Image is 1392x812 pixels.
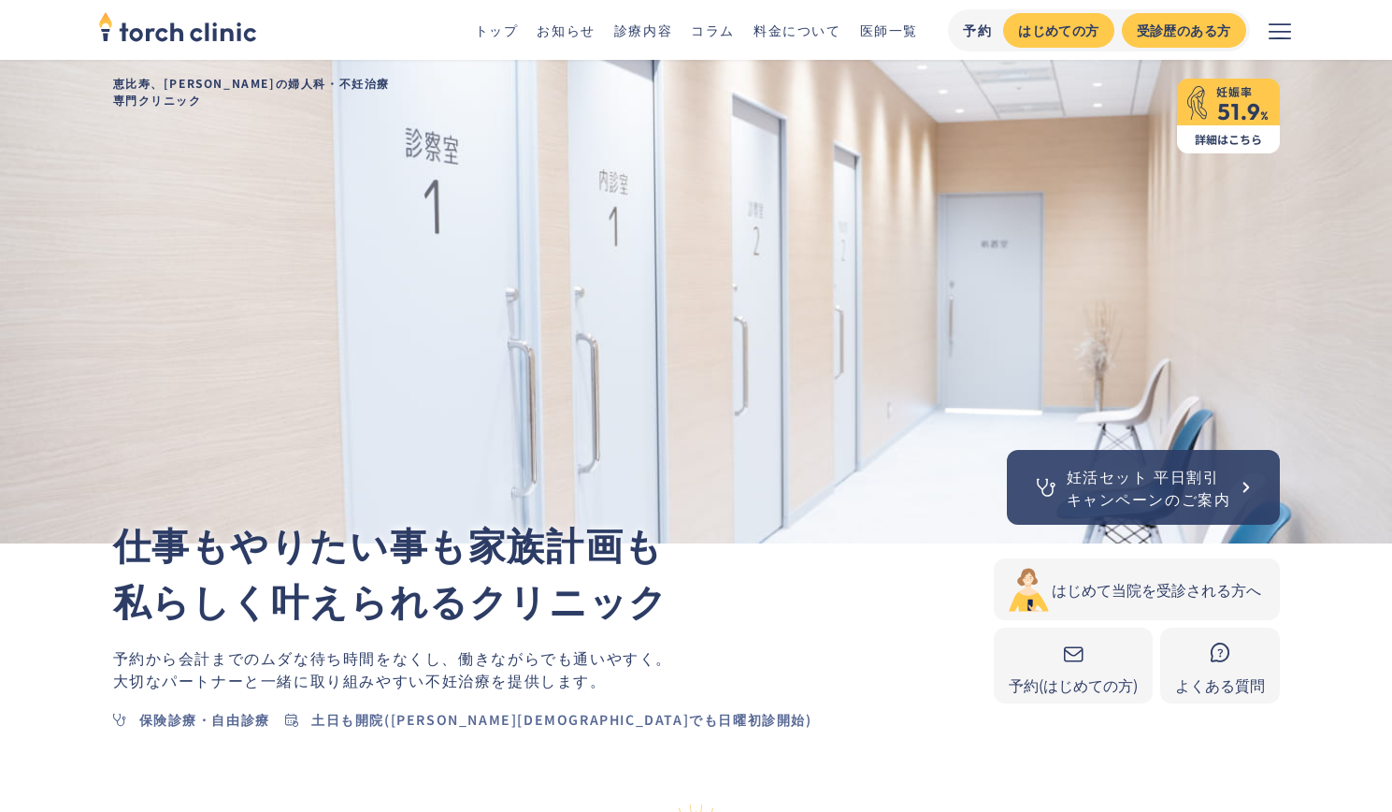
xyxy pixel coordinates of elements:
[1052,578,1261,601] div: はじめて当院を受診される方へ
[1160,628,1280,703] a: よくある質問
[691,21,735,39] a: コラム
[1033,474,1059,500] img: 聴診器のアイコン
[139,710,270,730] div: 保険診療・自由診療
[614,21,672,39] a: 診療内容
[963,21,992,40] div: 予約
[1137,21,1231,40] div: 受診歴のある方
[537,21,595,39] a: お知らせ
[1175,674,1265,696] div: よくある質問
[1009,674,1138,696] div: 予約(はじめての方)
[994,628,1153,703] a: 予約(はじめての方)
[1122,13,1246,48] a: 受診歴のある方
[113,669,425,691] span: 大切なパートナーと一緒に取り組みやすい
[113,646,459,669] span: 予約から会計までのムダな待ち時間をなくし、
[860,21,918,39] a: 医師一覧
[98,6,257,47] img: torch clinic
[1018,21,1098,40] div: はじめての方
[994,558,1280,620] a: はじめて当院を受診される方へ
[98,13,257,47] a: home
[753,21,841,39] a: 料金について
[113,515,994,628] p: 仕事もやりたい事も家族計画も 私らしく叶えられるクリニック
[311,710,812,730] div: 土日も開院([PERSON_NAME][DEMOGRAPHIC_DATA]でも日曜初診開始)
[113,646,994,691] p: 働きながらでも通いやすく。 不妊治療を提供します。
[98,60,1295,123] h1: 恵比寿、[PERSON_NAME]の婦人科・不妊治療 専門クリニック
[1003,13,1113,48] a: はじめての方
[475,21,519,39] a: トップ
[1007,450,1280,525] a: 妊活セット 平日割引キャンペーンのご案内
[1067,465,1231,510] div: 妊活セット 平日割引 キャンペーンのご案内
